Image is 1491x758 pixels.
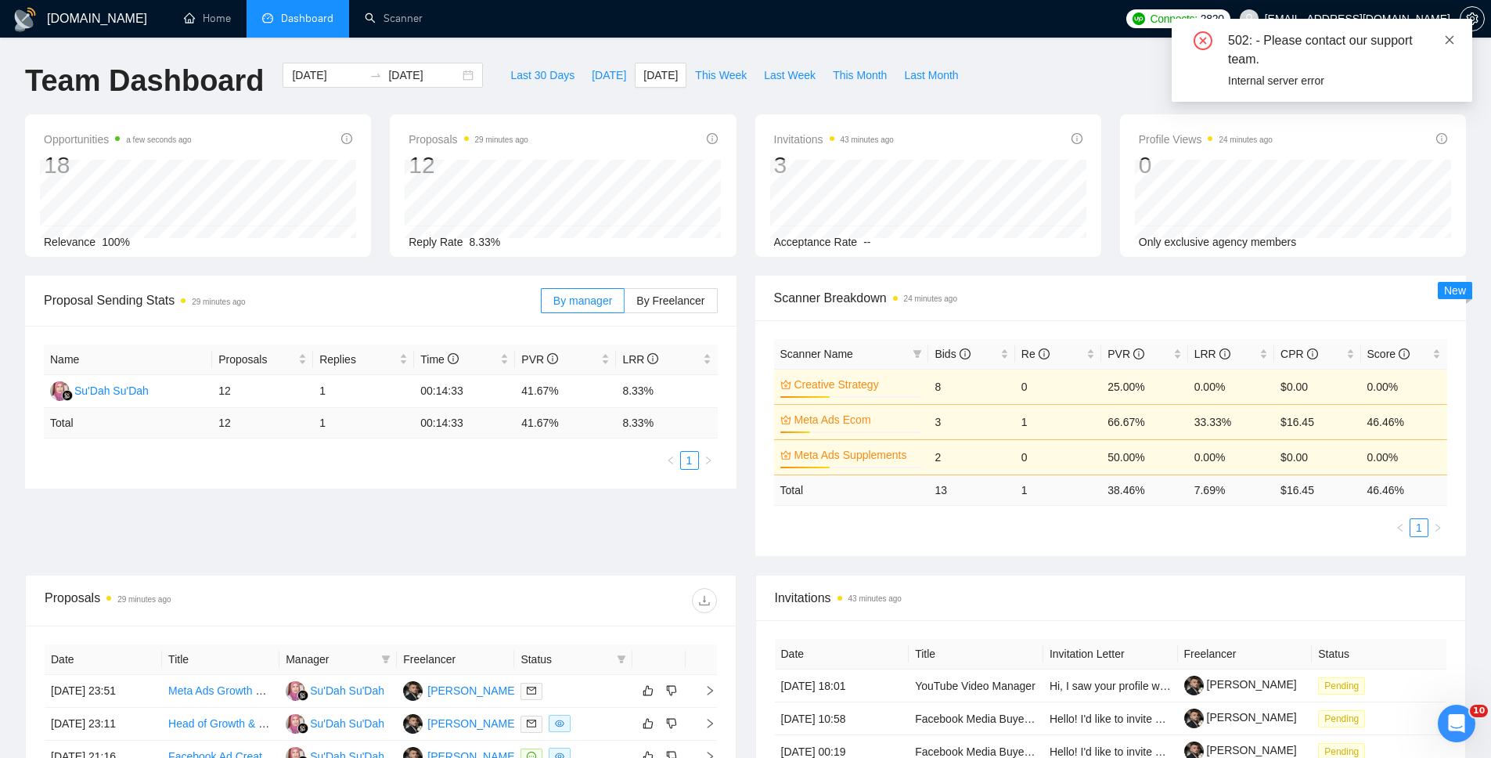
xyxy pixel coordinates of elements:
[692,718,715,729] span: right
[1318,679,1371,691] a: Pending
[414,375,515,408] td: 00:14:33
[45,708,162,741] td: [DATE] 23:11
[1318,677,1365,695] span: Pending
[617,655,626,664] span: filter
[292,67,363,84] input: Start date
[666,717,677,730] span: dislike
[1188,404,1274,439] td: 33.33%
[427,715,517,732] div: [PERSON_NAME]
[928,439,1014,475] td: 2
[1438,705,1475,742] iframe: Intercom live chat
[409,150,528,180] div: 12
[841,135,894,144] time: 43 minutes ago
[780,379,791,390] span: crown
[915,680,1035,692] a: YouTube Video Manager
[643,67,678,84] span: [DATE]
[915,713,1243,725] a: Facebook Media Buyer Needed for Local Painting Business Agency
[212,375,313,408] td: 12
[192,298,245,306] time: 29 minutes ago
[775,588,1447,608] span: Invitations
[74,382,149,399] div: Su'Dah Su'Dah
[775,702,909,735] td: [DATE] 10:58
[45,588,380,613] div: Proposals
[1184,676,1204,695] img: c1cTAUXJILv8DMgId_Yer0ph1tpwIArRRTAJVKVo20jyGXQuqzAC65eKa4sSvbpAQ_
[662,714,681,733] button: dislike
[686,63,755,88] button: This Week
[1219,135,1272,144] time: 24 minutes ago
[1396,523,1405,532] span: left
[212,345,313,375] th: Proposals
[704,456,713,465] span: right
[1274,475,1360,505] td: $ 16.45
[403,716,517,729] a: DK[PERSON_NAME]
[693,594,716,607] span: download
[681,452,698,469] a: 1
[117,595,171,604] time: 29 minutes ago
[45,644,162,675] th: Date
[1307,348,1318,359] span: info-circle
[1071,133,1082,144] span: info-circle
[1318,745,1371,757] a: Pending
[515,375,616,408] td: 41.67%
[1312,639,1446,670] th: Status
[824,63,895,88] button: This Month
[520,651,610,668] span: Status
[707,133,718,144] span: info-circle
[895,63,967,88] button: Last Month
[1361,369,1447,404] td: 0.00%
[547,353,558,364] span: info-circle
[1444,34,1455,45] span: close
[1184,744,1297,756] a: [PERSON_NAME]
[909,702,1043,735] td: Facebook Media Buyer Needed for Local Painting Business Agency
[381,655,391,664] span: filter
[1178,639,1313,670] th: Freelancer
[448,353,459,364] span: info-circle
[774,236,858,248] span: Acceptance Rate
[935,348,970,360] span: Bids
[928,404,1014,439] td: 3
[643,717,654,730] span: like
[218,351,295,368] span: Proposals
[614,648,629,671] span: filter
[661,451,680,470] button: left
[1361,404,1447,439] td: 46.46%
[909,342,925,366] span: filter
[1107,348,1144,360] span: PVR
[369,69,382,81] span: to
[1184,711,1297,724] a: [PERSON_NAME]
[319,351,396,368] span: Replies
[403,684,517,696] a: DK[PERSON_NAME]
[403,681,423,701] img: DK
[297,690,308,701] img: gigradar-bm.png
[365,12,423,25] a: searchScanner
[1201,10,1224,27] span: 2820
[553,294,612,307] span: By manager
[555,719,564,728] span: eye
[775,639,909,670] th: Date
[1274,439,1360,475] td: $0.00
[1274,369,1360,404] td: $0.00
[44,291,541,310] span: Proposal Sending Stats
[1015,404,1101,439] td: 1
[521,353,558,366] span: PVR
[1436,133,1447,144] span: info-circle
[286,651,375,668] span: Manager
[775,670,909,702] td: [DATE] 18:01
[780,348,853,360] span: Scanner Name
[1228,72,1453,89] div: Internal server error
[1219,348,1230,359] span: info-circle
[680,451,699,470] li: 1
[848,594,902,603] time: 43 minutes ago
[666,684,677,697] span: dislike
[297,723,308,734] img: gigradar-bm.png
[286,684,384,696] a: SSu'Dah Su'Dah
[279,644,397,675] th: Manager
[1470,705,1488,717] span: 10
[833,67,887,84] span: This Month
[515,408,616,439] td: 41.67 %
[692,685,715,696] span: right
[1101,439,1187,475] td: 50.00%
[1391,518,1410,537] button: left
[695,67,747,84] span: This Week
[699,451,718,470] button: right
